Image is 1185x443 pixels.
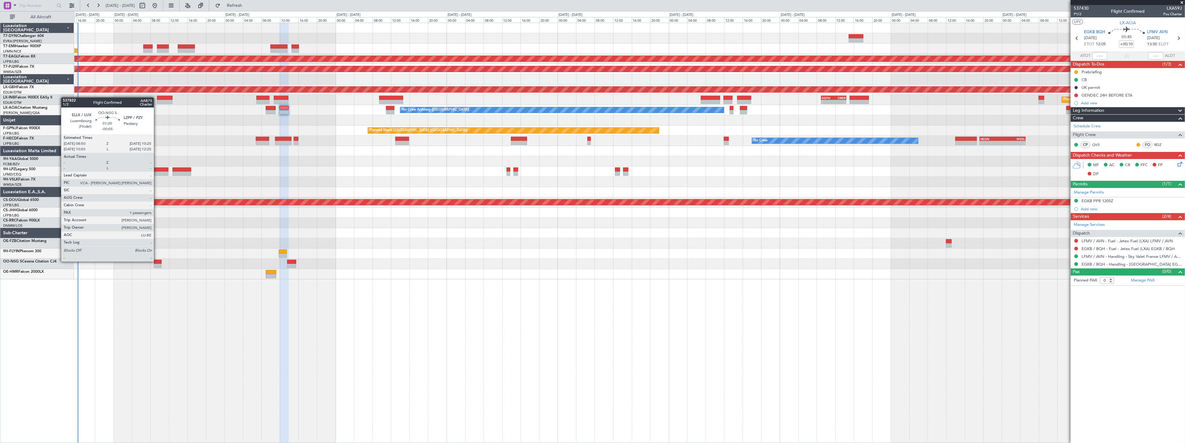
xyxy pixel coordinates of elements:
span: F-GPNJ [3,126,16,130]
div: - [834,100,846,104]
span: 01:45 [1122,34,1132,40]
span: 13:50 [1147,41,1157,48]
div: [DATE] - [DATE] [892,12,916,18]
div: [DATE] - [DATE] [114,12,138,18]
span: Services [1073,213,1089,220]
span: Dispatch [1073,230,1090,237]
div: 16:00 [743,17,761,23]
a: LFMD/CEQ [3,172,21,177]
div: ORER [834,96,846,100]
div: [DATE] - [DATE] [76,12,99,18]
div: 04:00 [798,17,817,23]
div: 20:00 [650,17,669,23]
div: 00:00 [780,17,798,23]
a: OO-NSG SCessna Citation CJ4 [3,260,57,263]
div: 08:00 [150,17,169,23]
a: CS-JHHGlobal 6000 [3,208,38,212]
div: Add new [1081,100,1182,106]
span: (1/3) [1163,61,1172,67]
a: LFPB/LBG [3,213,19,218]
span: Pos Charter [1163,11,1182,17]
a: EVRA/[PERSON_NAME] [3,39,42,43]
span: FP [1158,162,1163,168]
div: 04:00 [132,17,150,23]
span: LFMV AVN [1147,29,1168,35]
span: CS-RRC [3,219,16,222]
div: 04:00 [1020,17,1039,23]
span: (0/0) [1163,268,1172,275]
div: No Crew [754,136,768,145]
span: CS-DOU [3,198,18,202]
span: LXA59J [1163,5,1182,11]
span: 9H-VSLK [3,178,18,181]
div: 12:00 [1057,17,1076,23]
span: LX-AOA [3,106,17,110]
div: 08:00 [1039,17,1058,23]
div: Prebriefing [1082,69,1102,75]
span: AC [1109,162,1115,168]
div: 12:00 [613,17,632,23]
a: OE-FZBCitation Mustang [3,239,47,243]
a: EGKB / BQH - Handling - [GEOGRAPHIC_DATA] EGKB / [GEOGRAPHIC_DATA] [1082,262,1182,267]
div: 20:00 [983,17,1002,23]
div: 04:00 [243,17,262,23]
div: OMAD [72,168,85,171]
div: 16:00 [187,17,206,23]
div: UK permit [1082,85,1100,90]
div: 00:00 [891,17,909,23]
a: 9H-YAAGlobal 5000 [3,157,38,161]
div: 08:00 [706,17,724,23]
a: Schedule Crew [1074,123,1101,130]
span: [DATE] [1084,35,1097,41]
div: 00:00 [447,17,465,23]
div: 12:00 [169,17,188,23]
div: 16:00 [854,17,872,23]
a: WMSA/SZB [3,182,21,187]
a: LFPB/LBG [3,59,19,64]
div: 08:00 [928,17,946,23]
a: CS-DOUGlobal 6500 [3,198,39,202]
span: Flight Crew [1073,131,1096,139]
div: 16:00 [632,17,650,23]
a: 9H-VSLKFalcon 7X [3,178,35,181]
span: CR [1125,162,1130,168]
div: [DATE] - [DATE] [225,12,249,18]
span: Crew [1073,115,1083,122]
a: T7-PJ29Falcon 7X [3,65,34,69]
div: [DATE] - [DATE] [337,12,361,18]
a: LFMV / AVN - Handling - Sky Valet France LFMV / AVN **MY HANDLING** [1082,254,1182,259]
div: 16:00 [410,17,428,23]
a: EGKB / BQH - Fuel - Jetex Fuel (LXA) EGKB / BQH [1082,246,1175,251]
div: 16:00 [76,17,95,23]
span: (1/1) [1163,180,1172,187]
span: Pax [1073,268,1080,276]
div: Planned Maint [GEOGRAPHIC_DATA] ([GEOGRAPHIC_DATA]) [370,126,467,135]
a: RDZ [1154,142,1168,148]
span: [DATE] - [DATE] [106,3,135,8]
a: Manage Services [1074,222,1105,228]
div: 00:00 [113,17,132,23]
div: EGKB PPR 1205Z [1082,198,1113,203]
a: T7-EMIHawker 900XP [3,44,41,48]
span: ATOT [1081,53,1091,59]
span: CS-JHH [3,208,16,212]
a: Manage PAX [1131,277,1155,284]
div: [DATE] - [DATE] [670,12,694,18]
span: LX-INB [3,96,15,99]
div: 00:00 [558,17,576,23]
a: LFPB/LBG [3,131,19,136]
a: DNMM/LOS [3,223,22,228]
button: UTC [1072,19,1083,25]
button: Refresh [212,1,250,11]
span: LX-AOA [1120,20,1136,26]
div: 16:00 [521,17,539,23]
span: T7-EMI [3,44,15,48]
a: LX-INBFalcon 900EX EASy II [3,96,52,99]
a: F-HECDFalcon 7X [3,137,34,140]
a: Manage Permits [1074,190,1104,196]
div: 20:00 [95,17,113,23]
div: 00:00 [1002,17,1021,23]
div: CP [1080,141,1091,148]
div: - [1003,141,1025,145]
div: 20:00 [317,17,336,23]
